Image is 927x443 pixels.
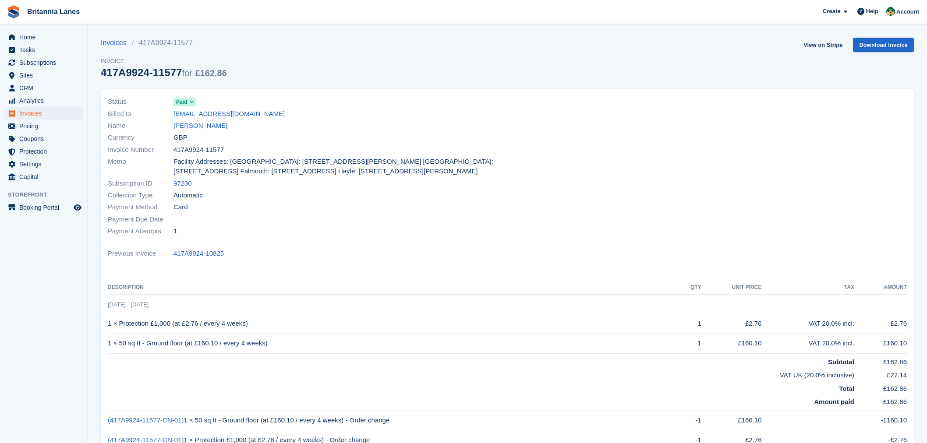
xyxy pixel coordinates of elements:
span: Capital [19,171,72,183]
div: VAT 20.0% incl. [762,338,854,348]
a: 417A9924-10825 [173,249,224,259]
span: Settings [19,158,72,170]
td: £160.10 [701,411,762,430]
a: menu [4,120,83,132]
span: Create [823,7,840,16]
span: Coupons [19,133,72,145]
img: Nathan Kellow [886,7,895,16]
td: VAT UK (20.0% inclusive) [108,367,854,380]
span: Name [108,121,173,131]
span: Payment Method [108,202,173,212]
td: £27.14 [854,367,907,380]
a: menu [4,145,83,158]
span: Analytics [19,95,72,107]
a: menu [4,133,83,145]
span: Subscription ID [108,179,173,189]
a: menu [4,44,83,56]
a: Britannia Lanes [24,4,83,19]
td: -£160.10 [854,411,907,430]
td: 1 [679,334,701,353]
td: £2.76 [701,314,762,334]
td: 1 × 50 sq ft - Ground floor (at £160.10 / every 4 weeks) - Order change [108,411,679,430]
a: menu [4,107,83,120]
span: GBP [173,133,188,143]
a: [EMAIL_ADDRESS][DOMAIN_NAME] [173,109,285,119]
a: menu [4,158,83,170]
td: £160.10 [854,334,907,353]
td: -1 [679,411,701,430]
a: 97230 [173,179,192,189]
strong: Total [839,385,854,392]
td: 1 × Protection £1,000 (at £2.76 / every 4 weeks) [108,314,679,334]
a: Invoices [101,38,132,48]
span: [DATE] - [DATE] [108,301,149,308]
span: 417A9924-11577 [173,145,224,155]
td: £160.10 [701,334,762,353]
span: Home [19,31,72,43]
span: Automatic [173,190,203,200]
strong: Subtotal [828,358,854,366]
span: Tasks [19,44,72,56]
span: Invoices [19,107,72,120]
a: menu [4,95,83,107]
th: Tax [762,281,854,295]
th: Description [108,281,679,295]
span: £162.86 [195,68,227,78]
span: Memo [108,157,173,176]
img: stora-icon-8386f47178a22dfd0bd8f6a31ec36ba5ce8667c1dd55bd0f319d3a0aa187defe.svg [7,5,20,18]
span: Status [108,97,173,107]
th: Unit Price [701,281,762,295]
span: Previous Invoice [108,249,173,259]
a: menu [4,31,83,43]
span: for [182,68,192,78]
span: Sites [19,69,72,81]
span: Facility Addresses: [GEOGRAPHIC_DATA]: [STREET_ADDRESS][PERSON_NAME] [GEOGRAPHIC_DATA]: [STREET_A... [173,157,502,176]
a: menu [4,201,83,214]
td: -£162.86 [854,394,907,411]
th: Amount [854,281,907,295]
span: Invoice Number [108,145,173,155]
div: VAT 20.0% incl. [762,319,854,329]
a: menu [4,69,83,81]
td: 1 × 50 sq ft - Ground floor (at £160.10 / every 4 weeks) [108,334,679,353]
a: Paid [173,97,196,107]
div: 417A9924-11577 [101,67,227,78]
a: [PERSON_NAME] [173,121,227,131]
span: Storefront [8,190,87,199]
span: Booking Portal [19,201,72,214]
th: QTY [679,281,701,295]
a: Preview store [72,202,83,213]
a: Download Invoice [853,38,914,52]
span: Account [896,7,919,16]
a: (417A9924-11577-CN-01) [108,416,184,424]
a: menu [4,82,83,94]
span: Payment Attempts [108,226,173,236]
td: £2.76 [854,314,907,334]
span: Billed to [108,109,173,119]
a: menu [4,56,83,69]
a: menu [4,171,83,183]
span: Help [866,7,878,16]
span: Subscriptions [19,56,72,69]
span: CRM [19,82,72,94]
span: Pricing [19,120,72,132]
span: Invoice [101,57,227,66]
span: Currency [108,133,173,143]
td: 1 [679,314,701,334]
span: 1 [173,226,177,236]
nav: breadcrumbs [101,38,227,48]
td: £162.86 [854,380,907,394]
span: Payment Due Date [108,214,173,225]
td: £162.86 [854,353,907,367]
span: Card [173,202,188,212]
span: Protection [19,145,72,158]
span: Paid [176,98,187,106]
strong: Amount paid [814,398,854,405]
span: Collection Type [108,190,173,200]
a: View on Stripe [800,38,846,52]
